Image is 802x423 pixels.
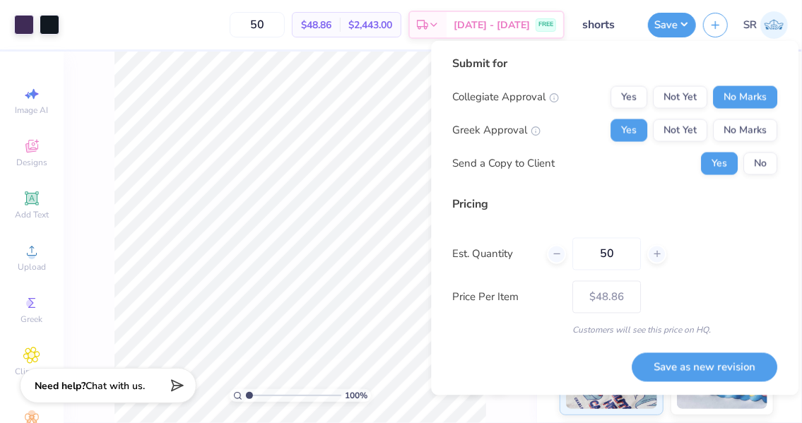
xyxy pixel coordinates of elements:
[653,86,707,109] button: Not Yet
[345,389,367,402] span: 100 %
[452,196,777,213] div: Pricing
[7,366,57,388] span: Clipart & logos
[230,12,285,37] input: – –
[452,89,559,105] div: Collegiate Approval
[701,153,738,175] button: Yes
[572,238,641,270] input: – –
[713,86,777,109] button: No Marks
[452,246,536,262] label: Est. Quantity
[648,13,696,37] button: Save
[760,11,788,39] img: Silvia Romero
[632,352,777,381] button: Save as new revision
[15,209,49,220] span: Add Text
[452,155,555,172] div: Send a Copy to Client
[16,105,49,116] span: Image AI
[452,324,777,337] div: Customers will see this price on HQ.
[85,379,145,393] span: Chat with us.
[713,119,777,142] button: No Marks
[301,18,331,32] span: $48.86
[538,20,553,30] span: FREE
[16,157,47,168] span: Designs
[21,314,43,325] span: Greek
[452,122,541,138] div: Greek Approval
[611,119,647,142] button: Yes
[452,55,777,72] div: Submit for
[348,18,392,32] span: $2,443.00
[653,119,707,142] button: Not Yet
[743,17,757,33] span: SR
[18,261,46,273] span: Upload
[454,18,530,32] span: [DATE] - [DATE]
[452,289,562,305] label: Price Per Item
[572,11,641,39] input: Untitled Design
[611,86,647,109] button: Yes
[743,11,788,39] a: SR
[35,379,85,393] strong: Need help?
[743,153,777,175] button: No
